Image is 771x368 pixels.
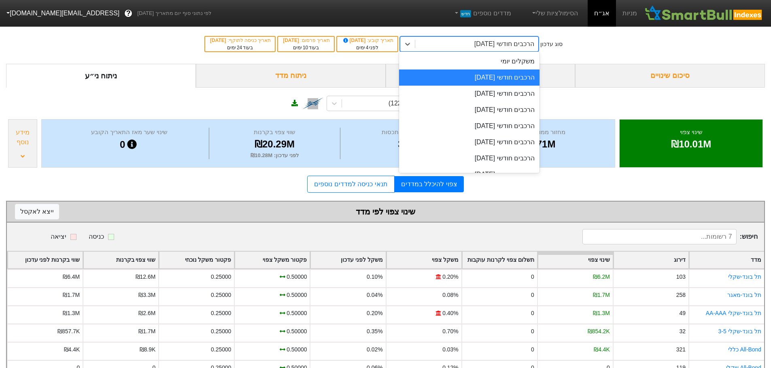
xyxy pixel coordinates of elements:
[676,345,686,354] div: 321
[367,327,382,336] div: 0.35%
[287,273,307,281] div: 0.50000
[342,38,367,43] span: [DATE]
[462,252,537,268] div: Toggle SortBy
[138,291,155,299] div: ₪3.3M
[63,291,80,299] div: ₪1.7M
[83,252,158,268] div: Toggle SortBy
[138,309,155,318] div: ₪2.6M
[442,309,458,318] div: 0.40%
[630,128,752,137] div: שינוי צפוי
[211,309,231,318] div: 0.25000
[442,327,458,336] div: 0.70%
[728,273,762,280] a: תל בונד-שקלי
[527,5,582,21] a: הסימולציות שלי
[588,327,610,336] div: ₪854.2K
[210,38,227,43] span: [DATE]
[531,273,534,281] div: 0
[63,309,80,318] div: ₪1.3M
[531,309,534,318] div: 0
[287,327,307,336] div: 0.50000
[399,150,539,166] div: הרכבים חודשי [DATE]
[211,273,231,281] div: 0.25000
[399,86,539,102] div: הרכבים חודשי [DATE]
[63,273,80,281] div: ₪6.4M
[367,291,382,299] div: 0.04%
[399,134,539,150] div: הרכבים חודשי [DATE]
[442,291,458,299] div: 0.08%
[728,346,761,353] a: All-Bond כללי
[11,128,35,147] div: מידע נוסף
[302,93,323,114] img: tase link
[367,309,382,318] div: 0.20%
[52,137,207,152] div: 0
[727,292,762,298] a: תל בונד-מאגר
[593,309,610,318] div: ₪1.3M
[531,345,534,354] div: 0
[211,291,231,299] div: 0.25000
[593,273,610,281] div: ₪6.2M
[540,40,563,48] div: סוג עדכון
[387,252,461,268] div: Toggle SortBy
[689,252,764,268] div: Toggle SortBy
[57,327,80,336] div: ₪857.7K
[237,45,242,50] span: 24
[474,39,534,49] div: הרכבים חודשי [DATE]
[209,37,271,44] div: תאריך כניסה לתוקף :
[399,118,539,134] div: הרכבים חודשי [DATE]
[395,176,464,192] a: צפוי להיכלל במדדים
[531,291,534,299] div: 0
[51,232,66,242] div: יציאה
[386,64,576,88] div: ביקושים והיצעים צפויים
[718,328,761,334] a: תל בונד-שקלי 3-5
[287,345,307,354] div: 0.50000
[399,69,539,86] div: הרכבים חודשי [DATE]
[211,151,338,160] div: לפני עדכון : ₪10.28M
[211,137,338,151] div: ₪20.29M
[367,345,382,354] div: 0.02%
[706,310,761,316] a: תל בונד-שקלי AA-AAA
[307,176,394,193] a: תנאי כניסה למדדים נוספים
[593,291,610,299] div: ₪1.7M
[282,37,330,44] div: תאריך פרסום :
[538,252,613,268] div: Toggle SortBy
[137,9,211,17] span: לפי נתוני סוף יום מתאריך [DATE]
[282,44,330,51] div: בעוד ימים
[676,273,686,281] div: 103
[211,345,231,354] div: 0.25000
[442,345,458,354] div: 0.03%
[15,206,756,218] div: שינוי צפוי לפי מדד
[450,5,514,21] a: מדדים נוספיםחדש
[15,204,59,219] button: ייצא לאקסל
[287,309,307,318] div: 0.50000
[209,44,271,51] div: בעוד ימים
[582,229,737,244] input: 7 רשומות...
[138,327,155,336] div: ₪1.7M
[679,327,685,336] div: 32
[594,345,610,354] div: ₪4.4K
[196,64,386,88] div: ניתוח מדד
[679,309,685,318] div: 49
[614,252,688,268] div: Toggle SortBy
[64,345,80,354] div: ₪4.4K
[367,273,382,281] div: 0.10%
[8,252,83,268] div: Toggle SortBy
[52,128,207,137] div: שינוי שער מאז התאריך הקובע
[342,137,467,151] div: 3.7
[399,166,539,183] div: הרכבים חודשי [DATE]
[582,229,758,244] span: חיפוש :
[399,102,539,118] div: הרכבים חודשי [DATE]
[341,44,393,51] div: לפני ימים
[89,232,104,242] div: כניסה
[126,8,131,19] span: ?
[136,273,156,281] div: ₪12.6M
[211,327,231,336] div: 0.25000
[575,64,765,88] div: סיכום שינויים
[283,38,300,43] span: [DATE]
[399,53,539,69] div: משקלים יומי
[389,99,476,108] div: [PERSON_NAME] ו (1226224)
[531,327,534,336] div: 0
[341,37,393,44] div: תאריך קובע :
[211,128,338,137] div: שווי צפוי בקרנות
[460,10,471,17] span: חדש
[342,128,467,137] div: מספר ימי התכסות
